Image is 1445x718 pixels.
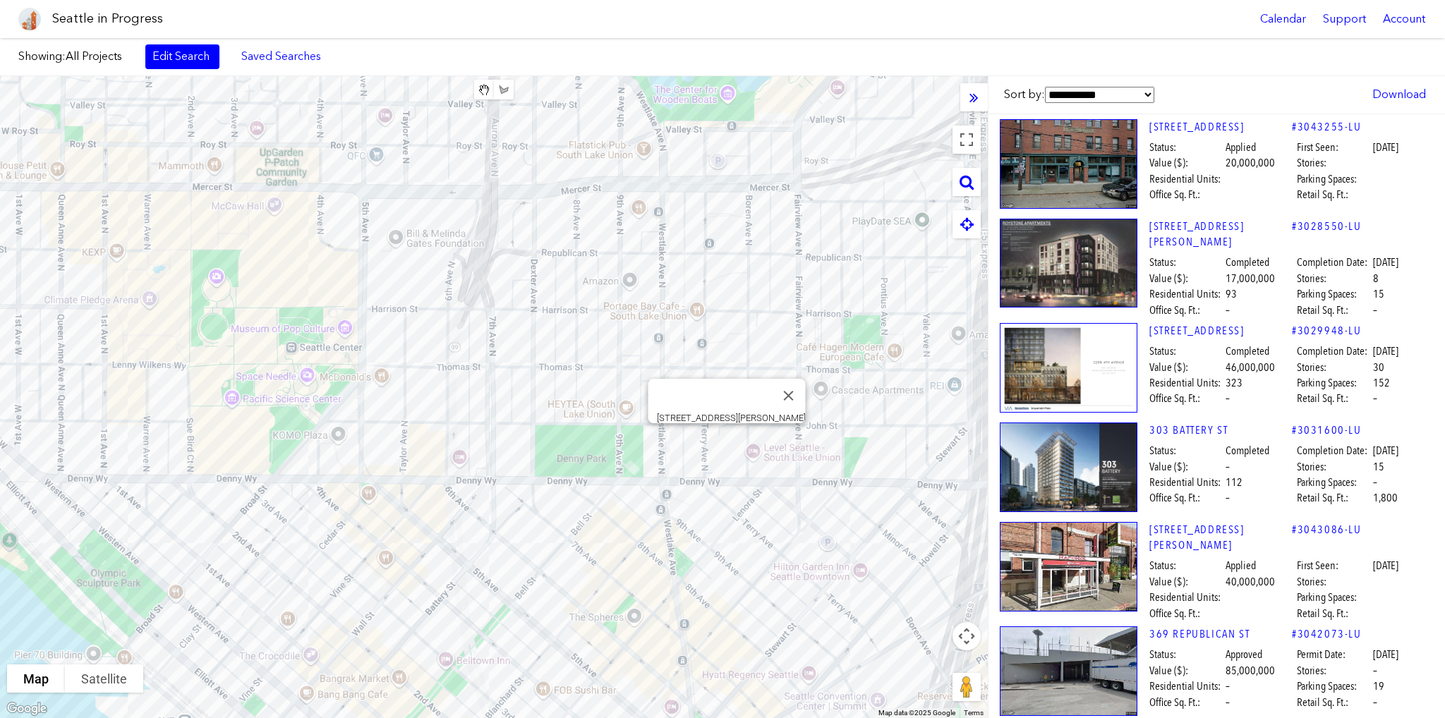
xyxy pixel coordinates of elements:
[1373,475,1377,490] span: –
[1373,286,1384,302] span: 15
[1226,303,1230,318] span: –
[1149,323,1292,339] a: [STREET_ADDRESS]
[1000,422,1137,512] img: 1.jpg
[1149,443,1223,458] span: Status:
[1000,522,1137,611] img: 10_MERCER_ST_SEATTLE.jpg
[1149,422,1292,438] a: 303 BATTERY ST
[1373,490,1398,506] span: 1,800
[1149,343,1223,359] span: Status:
[18,8,41,30] img: favicon-96x96.png
[65,664,143,693] button: Show satellite imagery
[1373,647,1398,662] span: [DATE]
[1297,375,1371,391] span: Parking Spaces:
[1226,360,1275,375] span: 46,000,000
[1149,695,1223,710] span: Office Sq. Ft.:
[145,44,219,68] a: Edit Search
[1149,475,1223,490] span: Residential Units:
[1149,679,1223,694] span: Residential Units:
[1226,558,1256,573] span: Applied
[1292,422,1362,438] a: #3031600-LU
[1149,606,1223,621] span: Office Sq. Ft.:
[878,709,955,717] span: Map data ©2025 Google
[4,700,50,718] img: Google
[657,413,806,423] div: [STREET_ADDRESS][PERSON_NAME]
[1373,375,1390,391] span: 152
[18,49,131,64] label: Showing:
[1149,663,1223,679] span: Value ($):
[1226,375,1243,391] span: 323
[1149,459,1223,475] span: Value ($):
[1292,522,1362,537] a: #3043086-LU
[1297,286,1371,302] span: Parking Spaces:
[1149,647,1223,662] span: Status:
[1373,360,1384,375] span: 30
[1297,303,1371,318] span: Retail Sq. Ft.:
[1297,679,1371,694] span: Parking Spaces:
[1226,475,1243,490] span: 112
[1226,391,1230,406] span: –
[52,10,163,28] h1: Seattle in Progress
[1045,87,1154,102] select: Sort by:
[234,44,329,68] a: Saved Searches
[1149,271,1223,286] span: Value ($):
[4,700,50,718] a: Open this area in Google Maps (opens a new window)
[1226,647,1262,662] span: Approved
[1373,558,1398,573] span: [DATE]
[1292,626,1362,642] a: #3042073-LU
[474,80,494,99] button: Stop drawing
[1297,590,1371,605] span: Parking Spaces:
[1373,343,1398,359] span: [DATE]
[1226,343,1269,359] span: Completed
[1149,219,1292,250] a: [STREET_ADDRESS][PERSON_NAME]
[1373,679,1384,694] span: 19
[1373,459,1384,475] span: 15
[1149,303,1223,318] span: Office Sq. Ft.:
[1297,490,1371,506] span: Retail Sq. Ft.:
[1297,187,1371,202] span: Retail Sq. Ft.:
[1226,490,1230,506] span: –
[1297,459,1371,475] span: Stories:
[1297,663,1371,679] span: Stories:
[1000,219,1137,308] img: 1.jpg
[953,622,981,650] button: Map camera controls
[1149,255,1223,270] span: Status:
[1226,271,1275,286] span: 17,000,000
[1297,155,1371,171] span: Stories:
[1373,391,1377,406] span: –
[1373,271,1379,286] span: 8
[494,80,514,99] button: Draw a shape
[1149,626,1292,642] a: 369 REPUBLICAN ST
[1297,360,1371,375] span: Stories:
[1297,171,1371,187] span: Parking Spaces:
[1149,171,1223,187] span: Residential Units:
[1226,459,1230,475] span: –
[1226,255,1269,270] span: Completed
[1297,343,1371,359] span: Completion Date:
[1292,323,1362,339] a: #3029948-LU
[1149,155,1223,171] span: Value ($):
[1004,87,1154,103] label: Sort by:
[1226,574,1275,590] span: 40,000,000
[66,49,122,63] span: All Projects
[1149,522,1292,554] a: [STREET_ADDRESS][PERSON_NAME]
[1297,271,1371,286] span: Stories:
[1292,219,1362,234] a: #3028550-LU
[1226,695,1230,710] span: –
[953,126,981,154] button: Toggle fullscreen view
[1226,443,1269,458] span: Completed
[1373,140,1398,155] span: [DATE]
[1000,626,1137,716] img: 369_REPUBLICAN_ST_SEATTLE.jpg
[1292,119,1362,135] a: #3043255-LU
[1000,119,1137,209] img: 601_EASTLAKE_AVE_E_SEATTLE.jpg
[1373,303,1377,318] span: –
[1297,140,1371,155] span: First Seen:
[1149,375,1223,391] span: Residential Units:
[1226,286,1237,302] span: 93
[1149,558,1223,573] span: Status:
[1149,286,1223,302] span: Residential Units:
[1149,140,1223,155] span: Status:
[1297,391,1371,406] span: Retail Sq. Ft.:
[1149,119,1292,135] a: [STREET_ADDRESS]
[1226,679,1230,694] span: –
[1365,83,1433,107] a: Download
